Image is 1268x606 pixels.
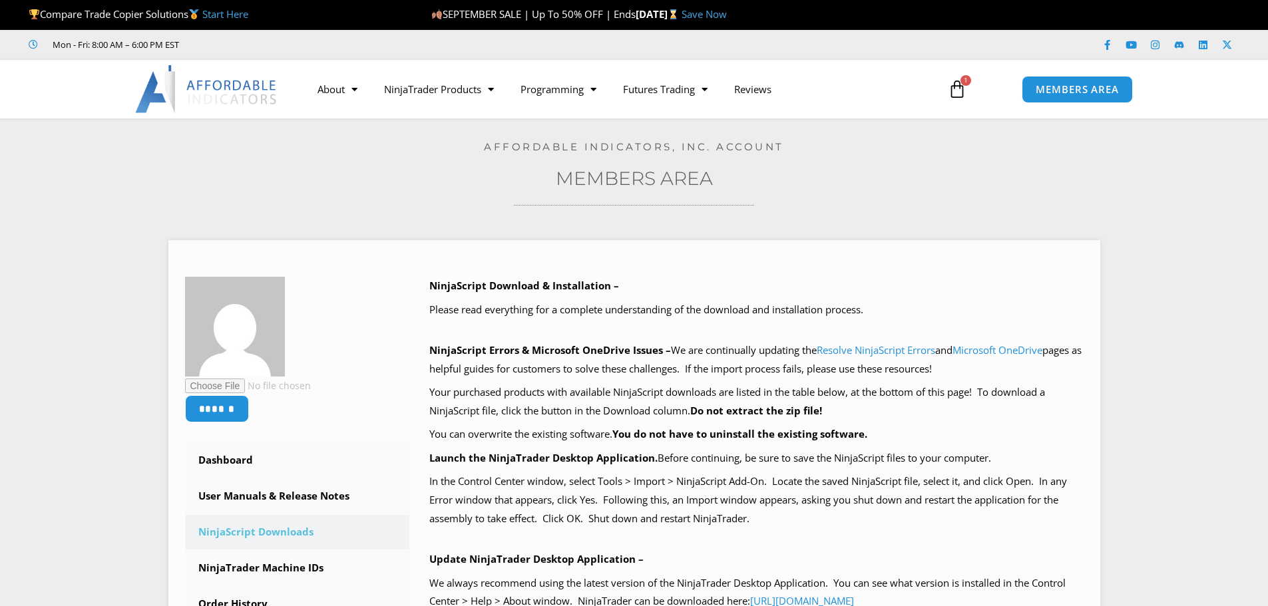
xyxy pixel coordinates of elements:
b: Update NinjaTrader Desktop Application – [429,552,644,565]
nav: Menu [304,74,933,104]
a: Start Here [202,7,248,21]
a: Affordable Indicators, Inc. Account [484,140,784,153]
b: You do not have to uninstall the existing software. [612,427,867,440]
a: NinjaTrader Machine IDs [185,551,410,585]
span: Compare Trade Copier Solutions [29,7,248,21]
iframe: Customer reviews powered by Trustpilot [198,38,397,51]
a: MEMBERS AREA [1022,76,1133,103]
img: f244f6d7da44871d1bce45a3425855557a0391d854fe05dc168124e6f0e1b706 [185,277,285,377]
a: Dashboard [185,443,410,478]
a: NinjaTrader Products [371,74,507,104]
span: Mon - Fri: 8:00 AM – 6:00 PM EST [49,37,179,53]
img: ⌛ [668,9,678,19]
a: Futures Trading [610,74,721,104]
b: NinjaScript Download & Installation – [429,279,619,292]
p: We are continually updating the and pages as helpful guides for customers to solve these challeng... [429,341,1084,379]
a: NinjaScript Downloads [185,515,410,549]
img: 🏆 [29,9,39,19]
a: User Manuals & Release Notes [185,479,410,514]
strong: [DATE] [636,7,682,21]
img: LogoAI | Affordable Indicators – NinjaTrader [135,65,278,113]
img: 🥇 [189,9,199,19]
a: 1 [928,70,986,108]
p: Please read everything for a complete understanding of the download and installation process. [429,301,1084,319]
span: 1 [960,75,971,86]
a: Members Area [556,167,713,190]
p: You can overwrite the existing software. [429,425,1084,444]
a: Save Now [682,7,727,21]
a: Programming [507,74,610,104]
a: Reviews [721,74,785,104]
a: Resolve NinjaScript Errors [817,343,935,357]
p: Your purchased products with available NinjaScript downloads are listed in the table below, at th... [429,383,1084,420]
a: About [304,74,371,104]
span: SEPTEMBER SALE | Up To 50% OFF | Ends [431,7,636,21]
span: MEMBERS AREA [1036,84,1119,94]
p: Before continuing, be sure to save the NinjaScript files to your computer. [429,449,1084,468]
b: NinjaScript Errors & Microsoft OneDrive Issues – [429,343,671,357]
b: Do not extract the zip file! [690,404,822,417]
img: 🍂 [432,9,442,19]
p: In the Control Center window, select Tools > Import > NinjaScript Add-On. Locate the saved NinjaS... [429,472,1084,528]
a: Microsoft OneDrive [952,343,1042,357]
b: Launch the NinjaTrader Desktop Application. [429,451,658,464]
